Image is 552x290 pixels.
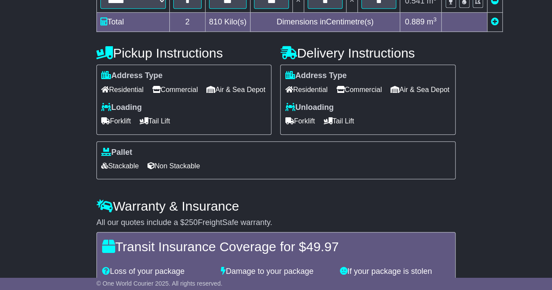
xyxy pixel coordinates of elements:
[98,267,216,276] div: Loss of your package
[101,103,142,113] label: Loading
[391,83,449,96] span: Air & Sea Depot
[427,17,437,26] span: m
[285,71,346,81] label: Address Type
[206,83,265,96] span: Air & Sea Depot
[96,46,272,60] h4: Pickup Instructions
[336,83,382,96] span: Commercial
[101,71,163,81] label: Address Type
[280,46,456,60] h4: Delivery Instructions
[285,83,327,96] span: Residential
[101,114,131,128] span: Forklift
[96,280,223,287] span: © One World Courier 2025. All rights reserved.
[285,103,333,113] label: Unloading
[250,13,400,32] td: Dimensions in Centimetre(s)
[405,17,425,26] span: 0.889
[96,218,456,228] div: All our quotes include a $ FreightSafe warranty.
[336,267,454,276] div: If your package is stolen
[96,13,169,32] td: Total
[102,239,450,254] h4: Transit Insurance Coverage for $
[152,83,198,96] span: Commercial
[209,17,222,26] span: 810
[491,17,499,26] a: Add new item
[216,267,335,276] div: Damage to your package
[101,148,132,157] label: Pallet
[169,13,205,32] td: 2
[101,159,139,173] span: Stackable
[185,218,198,227] span: 250
[433,16,437,23] sup: 3
[147,159,200,173] span: Non Stackable
[285,114,315,128] span: Forklift
[96,199,456,213] h4: Warranty & Insurance
[323,114,354,128] span: Tail Lift
[306,239,339,254] span: 49.97
[205,13,250,32] td: Kilo(s)
[101,83,144,96] span: Residential
[140,114,170,128] span: Tail Lift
